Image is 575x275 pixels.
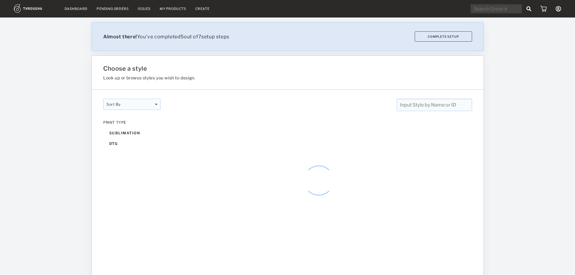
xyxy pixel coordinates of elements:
a: Pending Orders [97,7,129,11]
h1: Choose a style [103,65,410,72]
button: Complete Setup [414,31,472,42]
img: logo.1c10ca64.svg [14,4,56,13]
a: My Products [160,7,186,11]
img: icon_cart.dab5cea1.svg [540,6,547,12]
b: Almost there! [103,34,137,40]
div: Sort By [103,99,161,110]
div: dtg [103,138,161,149]
input: Search Order # [471,4,522,13]
div: PRINT TYPE [103,120,161,125]
a: Issues [138,7,151,11]
span: You've completed 5 out of 7 setup steps [103,34,229,40]
input: Input Style by Name or ID [396,99,472,111]
a: Create [195,7,210,11]
a: Dashboard [65,7,88,11]
div: sublimation [103,128,161,138]
h3: Look up or browse styles you wish to design. [103,75,410,80]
